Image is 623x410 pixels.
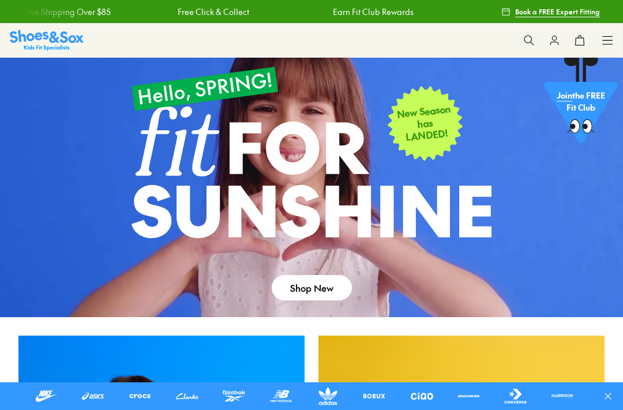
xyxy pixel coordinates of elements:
p: the FREE Fit Club [544,82,618,125]
a: Jointhe FREE Fit Club [544,57,618,149]
a: Shoes & Sox [10,30,84,50]
span: Join [557,92,572,103]
a: Shop New [272,275,352,300]
a: Free Shipping Over $85 [457,6,545,18]
span: Book a FREE Expert Fitting [515,6,600,17]
a: Earn Fit Club Rewards [302,6,383,18]
a: Book a FREE Expert Fitting [501,1,600,22]
img: SNS_Logo_Responsive.svg [10,30,84,50]
a: Free Click & Collect [147,6,219,18]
